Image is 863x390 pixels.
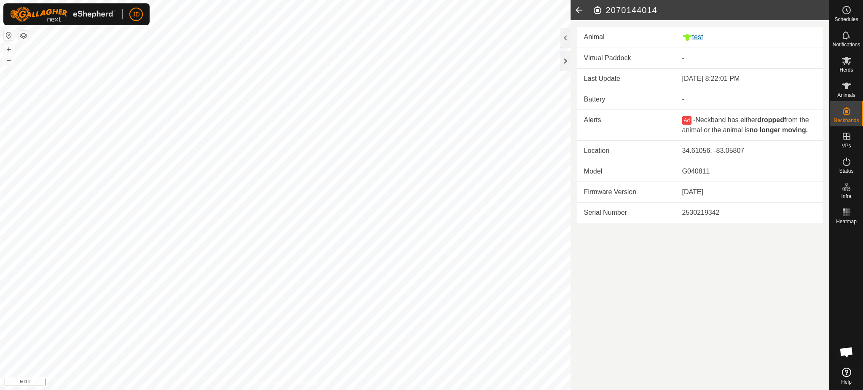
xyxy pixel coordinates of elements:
[4,44,14,54] button: +
[592,5,829,15] h2: 2070144014
[682,54,684,61] app-display-virtual-paddock-transition: -
[836,219,857,224] span: Heatmap
[834,17,858,22] span: Schedules
[841,194,851,199] span: Infra
[293,379,318,387] a: Contact Us
[839,67,853,72] span: Herds
[577,48,675,69] td: Virtual Paddock
[833,42,860,47] span: Notifications
[577,202,675,223] td: Serial Number
[682,116,809,134] span: Neckband has either from the animal or the animal is
[750,126,808,134] b: no longer moving.
[4,30,14,40] button: Reset Map
[682,116,691,125] button: Ad
[682,208,816,218] div: 2530219342
[834,339,859,365] div: Open chat
[834,118,859,123] span: Neckbands
[577,89,675,110] td: Battery
[577,182,675,202] td: Firmware Version
[682,94,816,104] div: -
[577,27,675,48] td: Animal
[682,32,816,43] div: test
[577,161,675,182] td: Model
[830,364,863,388] a: Help
[839,168,853,174] span: Status
[19,31,29,41] button: Map Layers
[682,74,816,84] div: [DATE] 8:22:01 PM
[577,69,675,89] td: Last Update
[682,166,816,176] div: G040811
[682,187,816,197] div: [DATE]
[757,116,784,123] b: dropped
[4,55,14,65] button: –
[252,379,284,387] a: Privacy Policy
[10,7,115,22] img: Gallagher Logo
[577,110,675,140] td: Alerts
[693,116,695,123] span: -
[841,379,852,385] span: Help
[682,146,816,156] div: 34.61056, -83.05807
[837,93,855,98] span: Animals
[577,140,675,161] td: Location
[842,143,851,148] span: VPs
[132,10,139,19] span: JD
